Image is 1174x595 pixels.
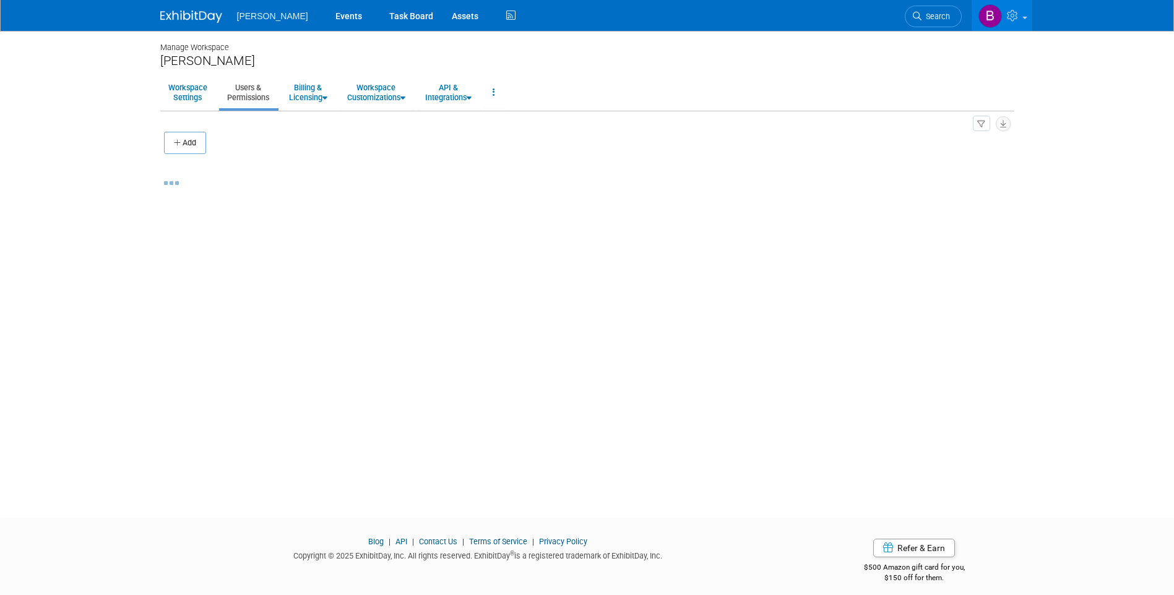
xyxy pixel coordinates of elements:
a: WorkspaceCustomizations [339,77,413,108]
span: | [459,537,467,546]
a: Blog [368,537,384,546]
a: WorkspaceSettings [160,77,215,108]
a: Search [905,6,962,27]
sup: ® [510,550,514,557]
a: API [395,537,407,546]
div: [PERSON_NAME] [160,53,1014,69]
img: ExhibitDay [160,11,222,23]
span: | [409,537,417,546]
div: Copyright © 2025 ExhibitDay, Inc. All rights reserved. ExhibitDay is a registered trademark of Ex... [160,547,796,562]
a: Contact Us [419,537,457,546]
span: Search [922,12,950,21]
span: | [529,537,537,546]
a: Privacy Policy [539,537,587,546]
button: Add [164,132,206,154]
img: Brittany Gilman [978,4,1002,28]
div: Manage Workspace [160,31,1014,53]
a: Billing &Licensing [281,77,335,108]
span: [PERSON_NAME] [237,11,308,21]
div: $150 off for them. [814,573,1014,583]
img: loading... [164,181,179,185]
div: $500 Amazon gift card for you, [814,554,1014,583]
a: API &Integrations [417,77,480,108]
a: Users &Permissions [219,77,277,108]
span: | [386,537,394,546]
a: Terms of Service [469,537,527,546]
a: Refer & Earn [873,539,955,557]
